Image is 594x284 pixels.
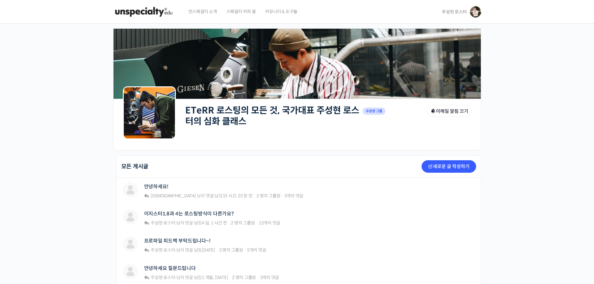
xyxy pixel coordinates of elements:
[123,86,176,139] img: Group logo of ETeRR 로스팅의 모든 것, 국가대표 주성현 로스터의 심화 클래스
[150,275,175,280] a: 주성현 로스터
[151,220,175,226] span: 주성현 로스터
[256,220,258,226] span: ·
[231,220,255,226] span: 2 명의 그룹원
[150,275,228,280] span: 님이 댓글 남김
[256,193,280,199] span: 2 명의 그룹원
[150,220,227,226] span: 님이 댓글 남김
[150,193,196,199] a: [DEMOGRAPHIC_DATA]
[281,193,283,199] span: ·
[202,220,227,226] a: 4 일, 1 시간 전
[284,193,304,199] span: 5개의 댓글
[151,275,175,280] span: 주성현 로스터
[202,247,215,253] a: [DATE]
[151,247,175,253] span: 주성현 로스터
[150,193,252,199] span: 님이 댓글 남김
[144,184,169,190] a: 안녕하세요!
[232,275,256,280] span: 2 명의 그룹원
[150,247,215,253] span: 님이 댓글 남김
[244,247,246,253] span: ·
[363,108,386,115] span: 수강생 그룹
[144,265,196,271] a: 안녕하세요 질문드립니다
[259,220,280,226] span: 15개의 댓글
[144,238,210,244] a: 프로파일 피드백 부탁드립니다~!
[427,105,471,117] button: 이메일 알림 끄기
[260,275,279,280] span: 3개의 댓글
[219,247,243,253] span: 2 명의 그룹원
[257,275,259,280] span: ·
[121,164,149,169] h2: 모든 게시글
[150,247,175,253] a: 주성현 로스터
[151,193,196,199] span: [DEMOGRAPHIC_DATA]
[247,247,266,253] span: 5개의 댓글
[422,160,476,173] a: 새로운 글 작성하기
[442,9,466,15] span: 주성현 로스터
[185,105,359,127] a: ETeRR 로스팅의 모든 것, 국가대표 주성현 로스터의 심화 클래스
[202,275,228,280] a: 1 개월, [DATE]
[144,211,234,217] a: 이지스터1.8과 4는 로스팅방식이 다른가요?
[150,220,175,226] a: 주성현 로스터
[223,193,253,199] a: 15 시간, 22 분 전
